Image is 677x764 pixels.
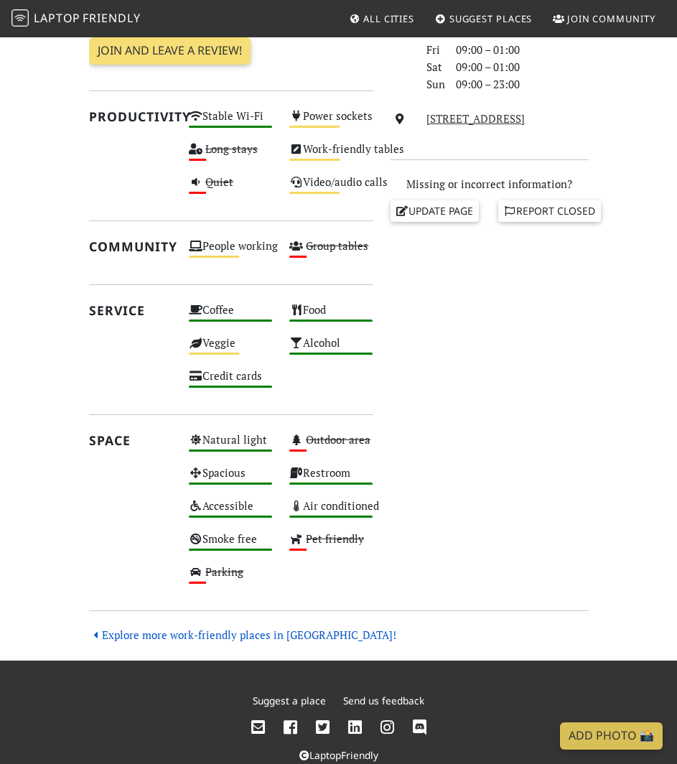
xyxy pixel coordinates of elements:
div: Video/audio calls [281,172,381,205]
span: Laptop [34,10,80,26]
span: Friendly [83,10,140,26]
h2: Community [89,239,172,254]
div: 09:00 – 01:00 [447,41,597,58]
h2: Productivity [89,109,172,124]
a: Join and leave a review! [89,37,251,65]
div: 09:00 – 23:00 [447,75,597,93]
s: Outdoor area [306,432,370,447]
a: Explore more work-friendly places in [GEOGRAPHIC_DATA]! [89,628,397,642]
h2: Service [89,303,172,318]
s: Quiet [205,174,233,189]
div: Food [281,300,381,333]
a: Update page [391,200,480,222]
a: Suggest Places [429,6,538,32]
a: Report closed [498,200,602,222]
p: Missing or incorrect information? [391,175,589,192]
s: Long stays [205,141,258,156]
div: Sat [418,58,448,75]
div: Air conditioned [281,496,381,529]
div: Smoke free [180,529,281,562]
a: [STREET_ADDRESS] [426,111,525,126]
div: Power sockets [281,106,381,139]
a: LaptopFriendly [299,748,378,762]
div: People working [180,236,281,269]
div: Natural light [180,430,281,463]
div: Coffee [180,300,281,333]
div: Accessible [180,496,281,529]
span: All Cities [363,12,414,25]
a: LaptopFriendly LaptopFriendly [11,6,141,32]
span: Suggest Places [449,12,533,25]
div: Spacious [180,463,281,496]
a: Suggest a place [253,694,326,707]
div: Veggie [180,333,281,366]
s: Pet friendly [306,531,364,546]
span: Join Community [567,12,655,25]
div: Credit cards [180,366,281,399]
s: Group tables [306,238,368,253]
div: Restroom [281,463,381,496]
div: Stable Wi-Fi [180,106,281,139]
div: Fri [418,41,448,58]
a: All Cities [343,6,420,32]
s: Parking [205,564,243,579]
div: Sun [418,75,448,93]
div: Alcohol [281,333,381,366]
div: Work-friendly tables [281,139,381,172]
a: Join Community [547,6,661,32]
div: 09:00 – 01:00 [447,58,597,75]
h2: Space [89,433,172,448]
a: Send us feedback [343,694,424,707]
img: LaptopFriendly [11,9,29,27]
